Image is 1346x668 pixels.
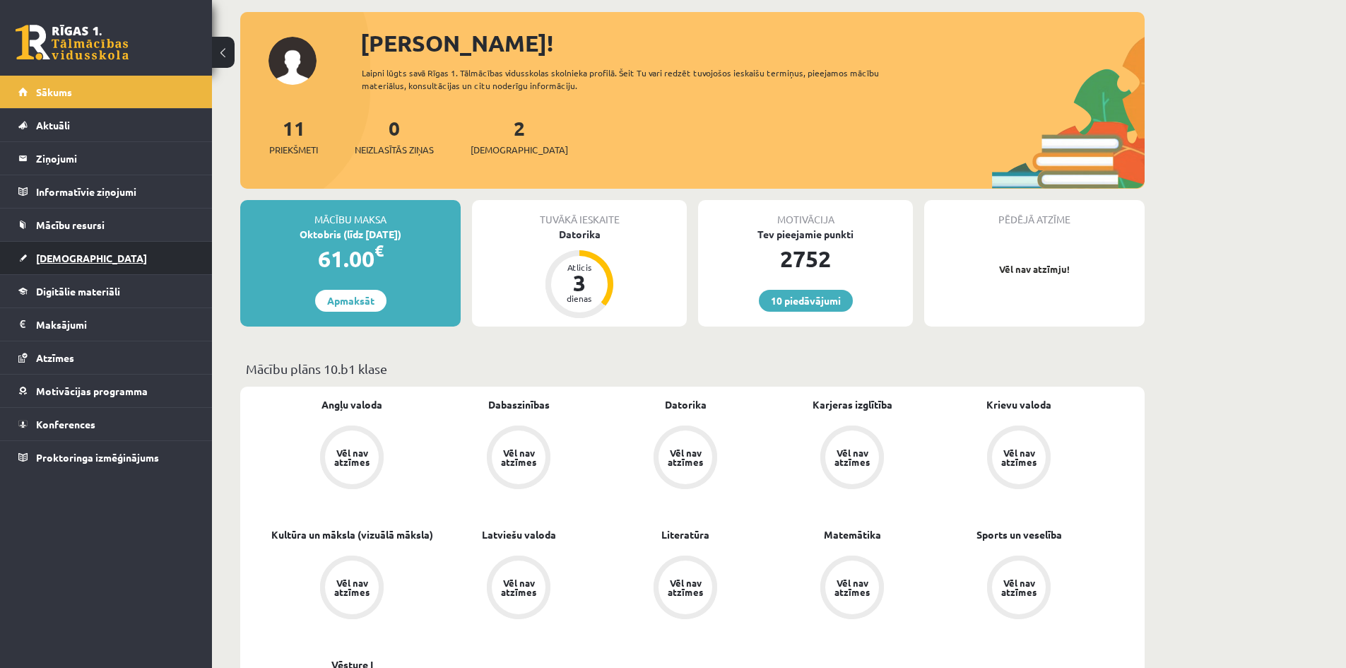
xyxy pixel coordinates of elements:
a: Krievu valoda [986,397,1051,412]
div: Vēl nav atzīmes [666,448,705,467]
div: [PERSON_NAME]! [360,26,1145,60]
div: 2752 [698,242,913,276]
span: Mācību resursi [36,218,105,231]
a: Vēl nav atzīmes [769,556,935,622]
div: 3 [558,271,601,294]
div: Oktobris (līdz [DATE]) [240,227,461,242]
a: [DEMOGRAPHIC_DATA] [18,242,194,274]
div: Vēl nav atzīmes [666,578,705,597]
span: Digitālie materiāli [36,285,120,298]
a: Vēl nav atzīmes [935,556,1102,622]
div: Vēl nav atzīmes [332,448,372,467]
span: [DEMOGRAPHIC_DATA] [36,252,147,264]
span: Proktoringa izmēģinājums [36,451,159,464]
div: Vēl nav atzīmes [999,448,1039,467]
div: Datorika [472,227,687,242]
a: Aktuāli [18,109,194,141]
a: Ziņojumi [18,142,194,175]
a: Datorika Atlicis 3 dienas [472,227,687,320]
p: Mācību plāns 10.b1 klase [246,359,1139,378]
a: Apmaksāt [315,290,386,312]
a: Sākums [18,76,194,108]
a: Vēl nav atzīmes [435,556,602,622]
a: Dabaszinības [488,397,550,412]
a: Digitālie materiāli [18,275,194,307]
a: Maksājumi [18,308,194,341]
div: Pēdējā atzīme [924,200,1145,227]
a: Sports un veselība [976,527,1062,542]
div: Mācību maksa [240,200,461,227]
a: Vēl nav atzīmes [935,426,1102,492]
a: Informatīvie ziņojumi [18,175,194,208]
a: Datorika [665,397,707,412]
a: 10 piedāvājumi [759,290,853,312]
legend: Ziņojumi [36,142,194,175]
a: 0Neizlasītās ziņas [355,115,434,157]
a: Rīgas 1. Tālmācības vidusskola [16,25,129,60]
div: Tev pieejamie punkti [698,227,913,242]
span: Aktuāli [36,119,70,131]
a: Vēl nav atzīmes [602,556,769,622]
div: Tuvākā ieskaite [472,200,687,227]
div: Vēl nav atzīmes [499,578,538,597]
div: Vēl nav atzīmes [832,448,872,467]
span: Konferences [36,418,95,430]
div: Vēl nav atzīmes [499,448,538,467]
a: Karjeras izglītība [813,397,892,412]
p: Vēl nav atzīmju! [931,262,1138,276]
a: Vēl nav atzīmes [602,426,769,492]
a: Literatūra [661,527,709,542]
span: Sākums [36,86,72,98]
div: Vēl nav atzīmes [332,578,372,597]
div: Laipni lūgts savā Rīgas 1. Tālmācības vidusskolas skolnieka profilā. Šeit Tu vari redzēt tuvojošo... [362,66,904,92]
a: Vēl nav atzīmes [435,426,602,492]
div: Atlicis [558,263,601,271]
span: [DEMOGRAPHIC_DATA] [471,143,568,157]
span: Atzīmes [36,351,74,364]
a: Angļu valoda [321,397,382,412]
legend: Informatīvie ziņojumi [36,175,194,208]
legend: Maksājumi [36,308,194,341]
span: € [374,240,384,261]
a: 11Priekšmeti [269,115,318,157]
span: Neizlasītās ziņas [355,143,434,157]
a: Mācību resursi [18,209,194,241]
div: dienas [558,294,601,303]
div: Vēl nav atzīmes [832,578,872,597]
a: Motivācijas programma [18,375,194,407]
div: Motivācija [698,200,913,227]
a: Matemātika [824,527,881,542]
a: Atzīmes [18,341,194,374]
a: Vēl nav atzīmes [769,426,935,492]
span: Motivācijas programma [36,385,148,397]
a: Vēl nav atzīmes [268,426,435,492]
div: Vēl nav atzīmes [999,578,1039,597]
a: Kultūra un māksla (vizuālā māksla) [271,527,433,542]
a: 2[DEMOGRAPHIC_DATA] [471,115,568,157]
a: Proktoringa izmēģinājums [18,441,194,474]
span: Priekšmeti [269,143,318,157]
a: Konferences [18,408,194,440]
a: Vēl nav atzīmes [268,556,435,622]
a: Latviešu valoda [482,527,556,542]
div: 61.00 [240,242,461,276]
